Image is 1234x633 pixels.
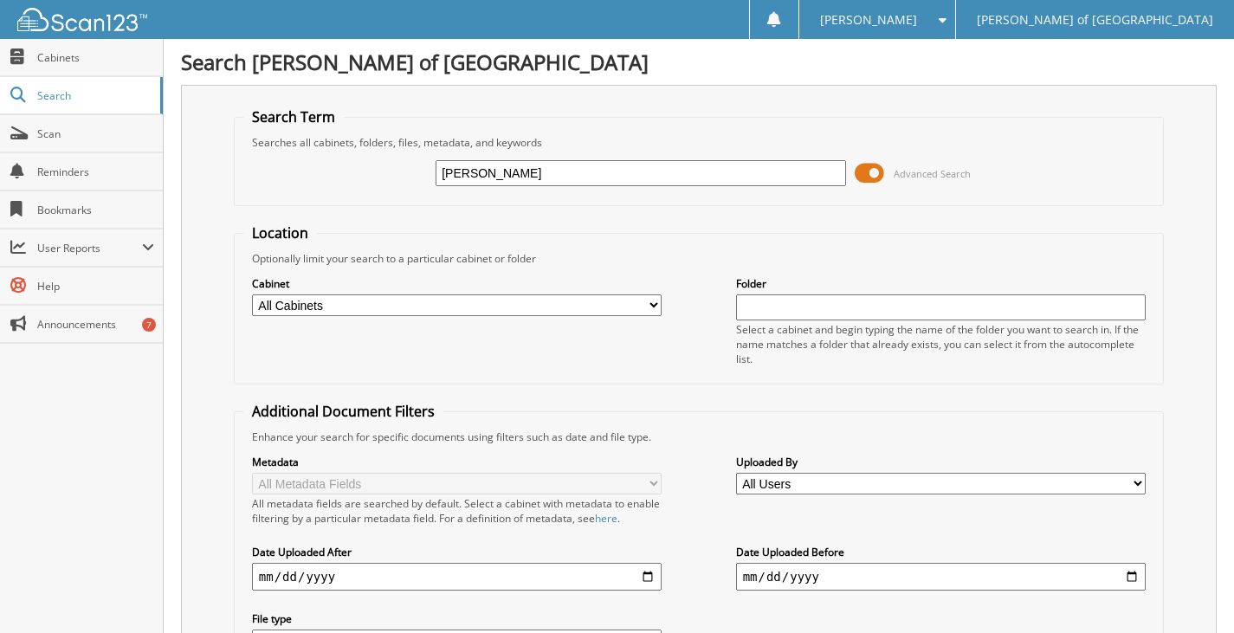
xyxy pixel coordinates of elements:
[977,15,1213,25] span: [PERSON_NAME] of [GEOGRAPHIC_DATA]
[252,563,662,591] input: start
[1147,550,1234,633] iframe: Chat Widget
[243,430,1154,444] div: Enhance your search for specific documents using filters such as date and file type.
[37,241,142,255] span: User Reports
[894,167,971,180] span: Advanced Search
[736,563,1147,591] input: end
[37,279,154,294] span: Help
[142,318,156,332] div: 7
[595,511,617,526] a: here
[736,545,1147,559] label: Date Uploaded Before
[252,611,662,626] label: File type
[252,455,662,469] label: Metadata
[37,50,154,65] span: Cabinets
[243,251,1154,266] div: Optionally limit your search to a particular cabinet or folder
[37,126,154,141] span: Scan
[736,455,1147,469] label: Uploaded By
[37,165,154,179] span: Reminders
[252,276,662,291] label: Cabinet
[736,276,1147,291] label: Folder
[181,48,1217,76] h1: Search [PERSON_NAME] of [GEOGRAPHIC_DATA]
[37,317,154,332] span: Announcements
[820,15,917,25] span: [PERSON_NAME]
[37,203,154,217] span: Bookmarks
[243,402,443,421] legend: Additional Document Filters
[252,496,662,526] div: All metadata fields are searched by default. Select a cabinet with metadata to enable filtering b...
[243,223,317,242] legend: Location
[252,545,662,559] label: Date Uploaded After
[736,322,1147,366] div: Select a cabinet and begin typing the name of the folder you want to search in. If the name match...
[243,107,344,126] legend: Search Term
[17,8,147,31] img: scan123-logo-white.svg
[243,135,1154,150] div: Searches all cabinets, folders, files, metadata, and keywords
[37,88,152,103] span: Search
